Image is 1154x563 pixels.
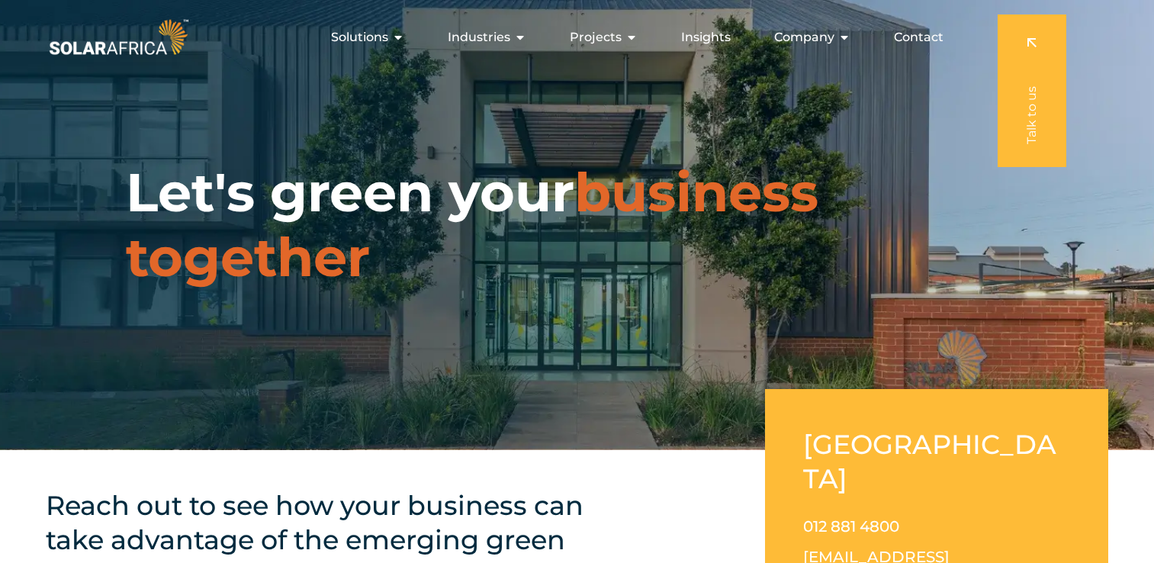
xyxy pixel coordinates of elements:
[448,28,510,47] span: Industries
[894,28,943,47] a: Contact
[774,28,834,47] span: Company
[331,28,388,47] span: Solutions
[191,22,956,53] div: Menu Toggle
[570,28,622,47] span: Projects
[681,28,731,47] a: Insights
[191,22,956,53] nav: Menu
[126,159,818,290] span: business together
[126,160,1028,290] h1: Let's green your
[803,517,899,536] a: 012 881 4800
[803,427,1070,496] h2: [GEOGRAPHIC_DATA]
